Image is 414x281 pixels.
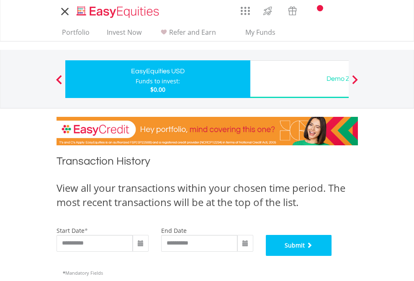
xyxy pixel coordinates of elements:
[51,79,67,88] button: Previous
[150,85,165,93] span: $0.00
[59,28,93,41] a: Portfolio
[57,181,358,210] div: View all your transactions within your chosen time period. The most recent transactions will be a...
[266,235,332,256] button: Submit
[57,117,358,145] img: EasyCredit Promotion Banner
[136,77,180,85] div: Funds to invest:
[75,5,162,19] img: EasyEquities_Logo.png
[161,227,187,235] label: end date
[305,2,326,19] a: Notifications
[169,28,216,37] span: Refer and Earn
[63,270,103,276] span: Mandatory Fields
[70,65,245,77] div: EasyEquities USD
[155,28,219,41] a: Refer and Earn
[347,79,363,88] button: Next
[57,227,85,235] label: start date
[57,154,358,173] h1: Transaction History
[235,2,255,15] a: AppsGrid
[103,28,145,41] a: Invest Now
[233,27,288,38] span: My Funds
[280,2,305,18] a: Vouchers
[261,4,275,18] img: thrive-v2.svg
[326,2,347,19] a: FAQ's and Support
[285,4,299,18] img: vouchers-v2.svg
[73,2,162,19] a: Home page
[241,6,250,15] img: grid-menu-icon.svg
[347,2,369,21] a: My Profile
